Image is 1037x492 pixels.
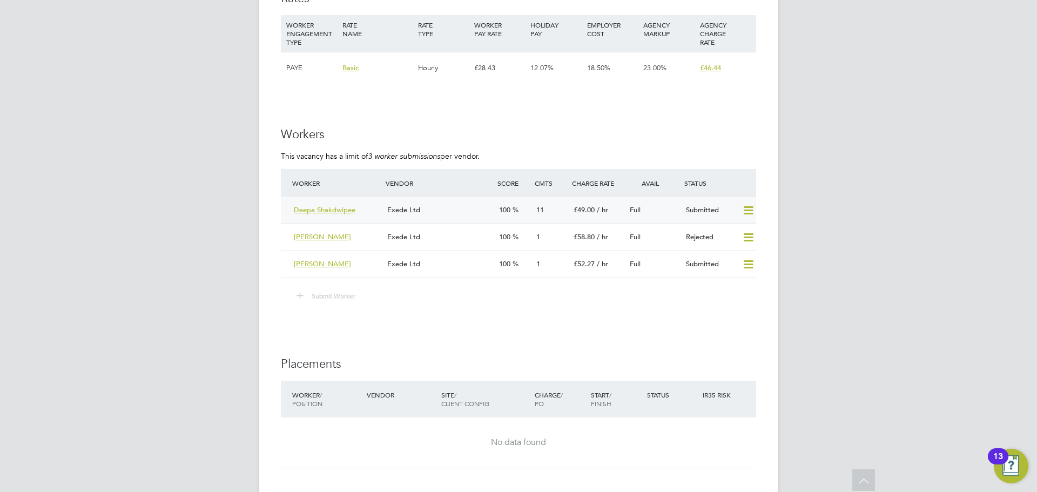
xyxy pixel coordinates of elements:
div: Charge Rate [569,173,625,193]
div: AGENCY CHARGE RATE [697,15,753,52]
h3: Placements [281,356,756,372]
span: [PERSON_NAME] [294,232,351,241]
div: IR35 Risk [700,385,737,405]
div: Charge [532,385,588,413]
span: 1 [536,232,540,241]
span: / PO [535,390,563,408]
div: Hourly [415,52,472,84]
h3: Workers [281,127,756,143]
div: RATE NAME [340,15,415,43]
span: / Position [292,390,322,408]
p: This vacancy has a limit of per vendor. [281,151,756,161]
div: Submitted [682,255,738,273]
div: No data found [292,437,745,448]
span: Exede Ltd [387,259,420,268]
span: Full [630,232,641,241]
span: £52.27 [574,259,595,268]
div: WORKER ENGAGEMENT TYPE [284,15,340,52]
div: Worker [289,385,364,413]
div: AGENCY MARKUP [641,15,697,43]
div: Rejected [682,228,738,246]
span: £46.44 [700,63,721,72]
span: Deepa Shakdwipee [294,205,355,214]
div: Start [588,385,644,413]
span: Full [630,205,641,214]
div: Worker [289,173,383,193]
span: 100 [499,232,510,241]
span: Submit Worker [312,291,355,300]
div: Status [682,173,756,193]
div: Cmts [532,173,569,193]
div: WORKER PAY RATE [472,15,528,43]
span: 1 [536,259,540,268]
span: 12.07% [530,63,554,72]
span: Exede Ltd [387,232,420,241]
button: Submit Worker [289,289,364,303]
span: Basic [342,63,359,72]
span: £58.80 [574,232,595,241]
div: RATE TYPE [415,15,472,43]
span: Exede Ltd [387,205,420,214]
span: Full [630,259,641,268]
span: / hr [597,232,608,241]
span: £49.00 [574,205,595,214]
div: HOLIDAY PAY [528,15,584,43]
div: PAYE [284,52,340,84]
span: 11 [536,205,544,214]
div: Submitted [682,201,738,219]
div: Vendor [364,385,439,405]
div: 13 [993,456,1003,470]
div: Status [644,385,701,405]
em: 3 worker submissions [368,151,440,161]
span: 18.50% [587,63,610,72]
span: 23.00% [643,63,666,72]
span: 100 [499,205,510,214]
span: / hr [597,205,608,214]
div: Vendor [383,173,495,193]
div: Avail [625,173,682,193]
span: 100 [499,259,510,268]
div: Site [439,385,532,413]
div: Score [495,173,532,193]
button: Open Resource Center, 13 new notifications [994,449,1028,483]
span: / Client Config [441,390,489,408]
span: / Finish [591,390,611,408]
div: EMPLOYER COST [584,15,641,43]
div: £28.43 [472,52,528,84]
span: / hr [597,259,608,268]
span: [PERSON_NAME] [294,259,351,268]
